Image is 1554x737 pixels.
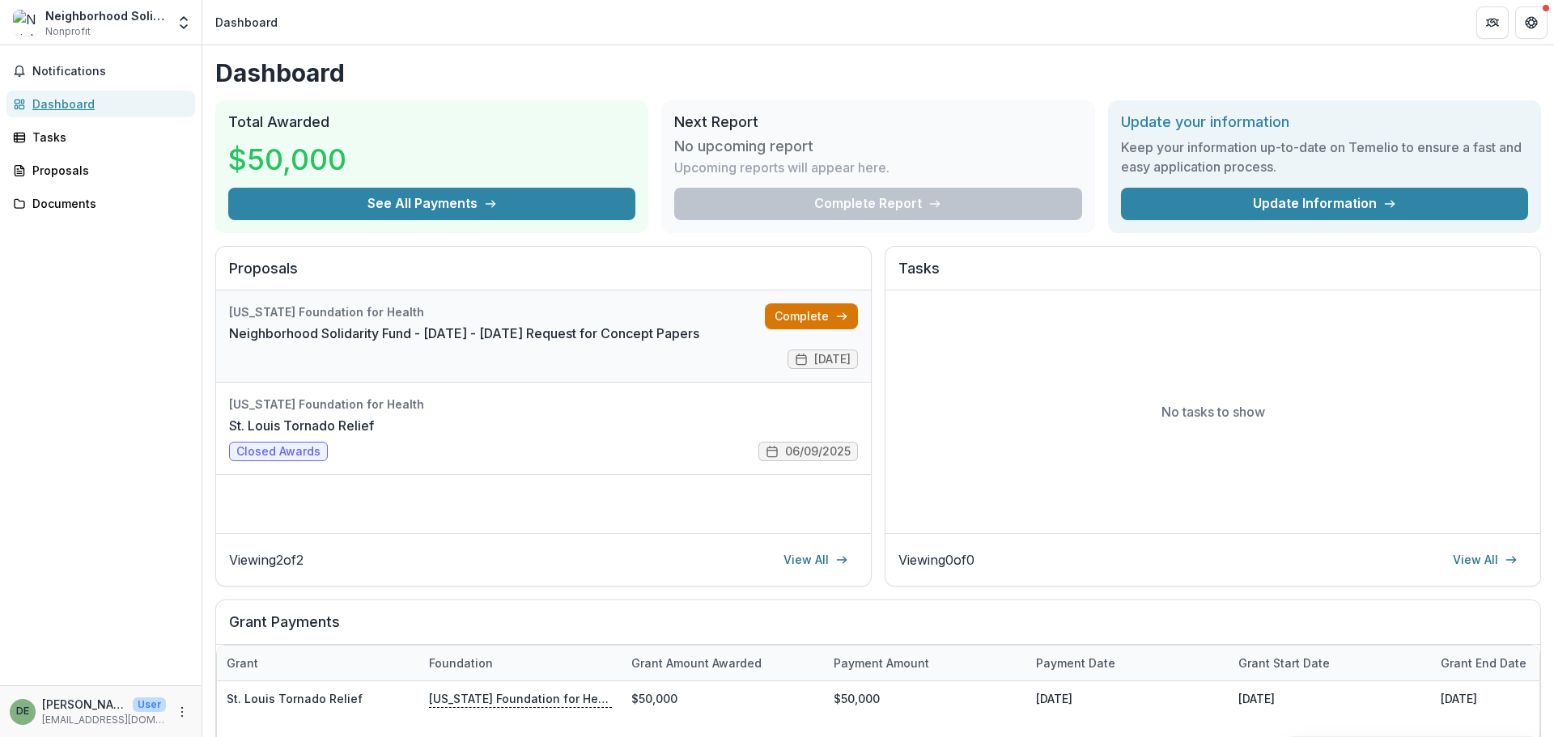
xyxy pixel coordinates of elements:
a: Complete [765,303,858,329]
h2: Tasks [898,260,1527,290]
div: Proposals [32,162,182,179]
span: Notifications [32,65,189,78]
a: View All [1443,547,1527,573]
div: Grant amount awarded [622,654,771,671]
h3: Keep your information up-to-date on Temelio to ensure a fast and easy application process. [1121,138,1528,176]
nav: breadcrumb [209,11,284,34]
div: Grant start date [1229,646,1431,680]
button: Get Help [1515,6,1548,39]
div: Payment Amount [824,646,1026,680]
span: Nonprofit [45,24,91,39]
div: Foundation [419,654,503,671]
button: Partners [1476,6,1509,39]
p: Viewing 0 of 0 [898,550,974,570]
div: Foundation [419,646,622,680]
h1: Dashboard [215,58,1541,87]
div: Grant amount awarded [622,646,824,680]
h3: $50,000 [228,138,350,181]
div: [DATE] [1026,681,1229,716]
img: Neighborhood Solidarity Fund [13,10,39,36]
div: Grant [217,646,419,680]
div: $50,000 [622,681,824,716]
button: More [172,702,192,722]
div: Payment Amount [824,654,939,671]
h2: Next Report [674,113,1081,131]
a: St. Louis Tornado Relief [229,416,374,435]
p: [US_STATE] Foundation for Health [429,689,612,707]
div: Grant [217,654,268,671]
a: Neighborhood Solidarity Fund - [DATE] - [DATE] Request for Concept Papers [229,324,699,343]
button: Open entity switcher [172,6,195,39]
a: Update Information [1121,188,1528,220]
a: View All [774,547,858,573]
div: Tasks [32,129,182,146]
div: Dashboard [215,14,278,31]
p: [PERSON_NAME] [42,696,126,713]
a: Tasks [6,124,195,150]
a: Documents [6,190,195,217]
div: Grant end date [1431,654,1536,671]
button: Notifications [6,58,195,84]
h2: Proposals [229,260,858,290]
h2: Total Awarded [228,113,635,131]
div: Payment date [1026,646,1229,680]
div: [DATE] [1229,681,1431,716]
a: Proposals [6,157,195,184]
div: Neighborhood Solidarity Fund [45,7,166,24]
div: Dara Eskridge [16,706,29,717]
h2: Grant Payments [229,613,1527,644]
p: [EMAIL_ADDRESS][DOMAIN_NAME] [42,713,166,727]
p: No tasks to show [1161,402,1265,421]
p: Upcoming reports will appear here. [674,158,890,177]
div: $50,000 [824,681,1026,716]
h2: Update your information [1121,113,1528,131]
a: Dashboard [6,91,195,117]
div: Grant start date [1229,654,1340,671]
p: Viewing 2 of 2 [229,550,304,570]
p: User [133,697,166,712]
div: Documents [32,195,182,212]
div: Payment date [1026,654,1125,671]
a: St. Louis Tornado Relief [227,692,363,705]
button: See All Payments [228,188,635,220]
h3: No upcoming report [674,138,813,155]
div: Dashboard [32,95,182,112]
